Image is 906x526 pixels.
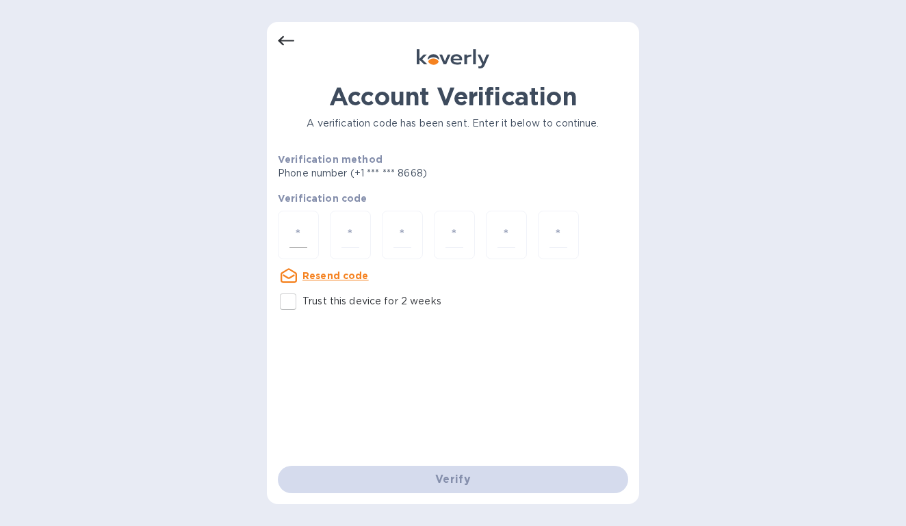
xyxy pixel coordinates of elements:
u: Resend code [302,270,369,281]
p: Phone number (+1 *** *** 8668) [278,166,532,181]
p: Trust this device for 2 weeks [302,294,441,308]
p: Verification code [278,192,628,205]
b: Verification method [278,154,383,165]
p: A verification code has been sent. Enter it below to continue. [278,116,628,131]
h1: Account Verification [278,82,628,111]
